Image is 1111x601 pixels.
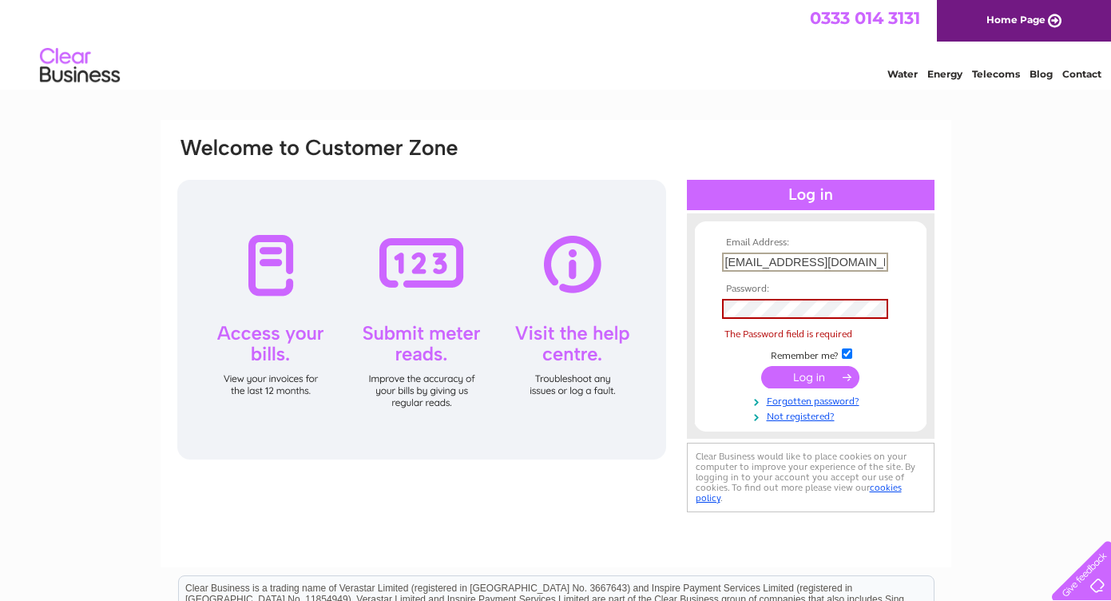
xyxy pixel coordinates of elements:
[696,482,902,503] a: cookies policy
[972,68,1020,80] a: Telecoms
[724,328,852,340] span: The Password field is required
[39,42,121,90] img: logo.png
[1030,68,1053,80] a: Blog
[718,284,903,295] th: Password:
[179,9,934,78] div: Clear Business is a trading name of Verastar Limited (registered in [GEOGRAPHIC_DATA] No. 3667643...
[1062,68,1101,80] a: Contact
[718,346,903,362] td: Remember me?
[927,68,962,80] a: Energy
[722,408,903,423] a: Not registered?
[722,392,903,408] a: Forgotten password?
[810,8,920,28] a: 0333 014 3131
[687,443,934,512] div: Clear Business would like to place cookies on your computer to improve your experience of the sit...
[887,68,918,80] a: Water
[761,366,859,388] input: Submit
[718,237,903,249] th: Email Address:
